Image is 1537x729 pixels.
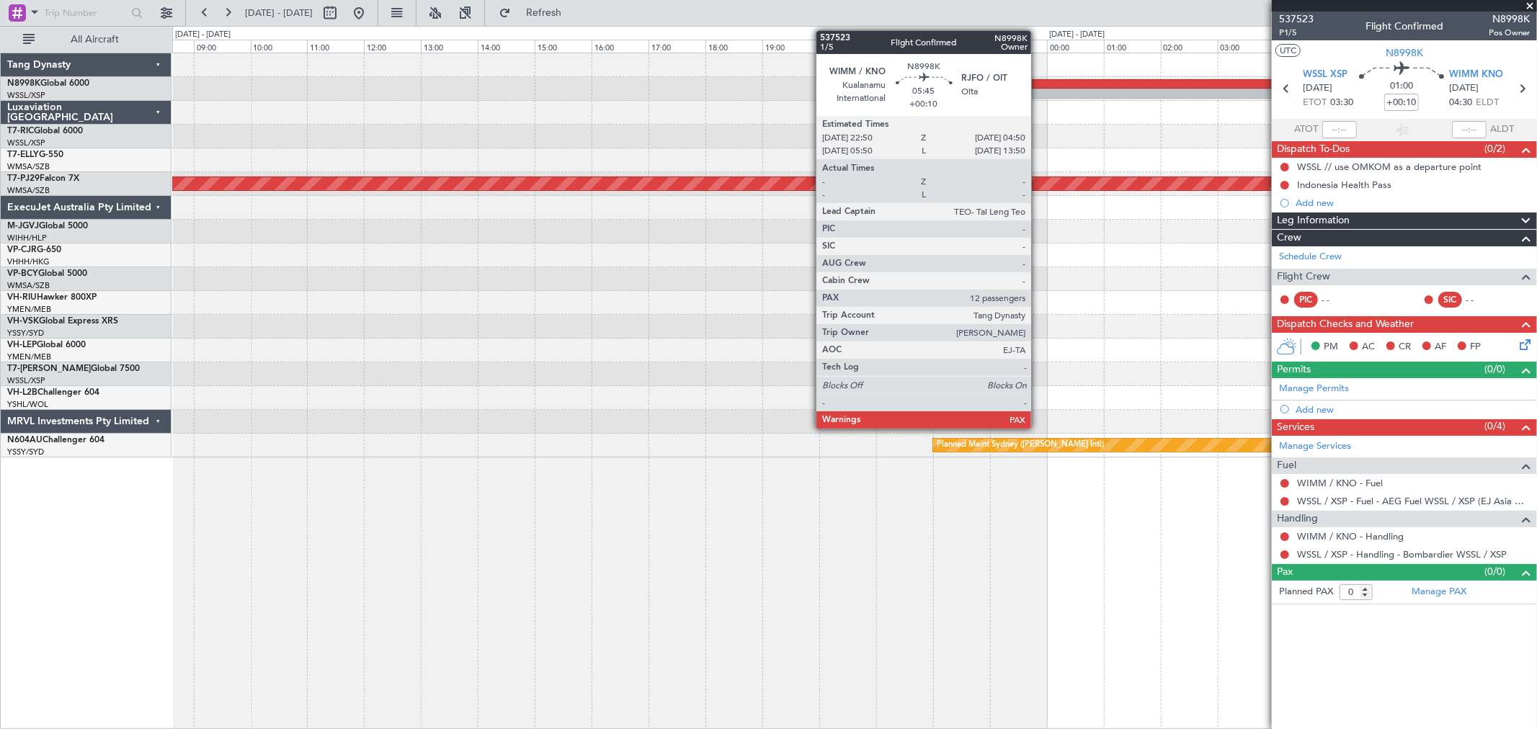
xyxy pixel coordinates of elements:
div: 15:00 [535,40,592,53]
span: VH-LEP [7,341,37,349]
a: Manage PAX [1412,585,1466,599]
div: WIMM [981,80,1151,89]
span: (0/2) [1485,141,1506,156]
span: FP [1470,340,1481,354]
a: WMSA/SZB [7,161,50,172]
a: VP-CJRG-650 [7,246,61,254]
a: N604AUChallenger 604 [7,436,104,444]
div: - - [1466,293,1498,306]
a: VHHH/HKG [7,256,50,267]
span: ETOT [1304,96,1327,110]
span: ELDT [1476,96,1499,110]
span: T7-RIC [7,127,34,135]
div: - - [1322,293,1354,306]
div: - [1151,89,1320,98]
span: [DATE] [1304,81,1333,96]
span: T7-ELLY [7,151,39,159]
button: UTC [1275,44,1301,57]
div: - [981,89,1151,98]
a: YSSY/SYD [7,328,44,339]
span: P1/5 [1279,27,1314,39]
span: (0/4) [1485,419,1506,434]
a: WSSL / XSP - Fuel - AEG Fuel WSSL / XSP (EJ Asia Only) [1297,495,1530,507]
button: All Aircraft [16,28,156,51]
a: T7-RICGlobal 6000 [7,127,83,135]
div: 18:00 [705,40,762,53]
span: 537523 [1279,12,1314,27]
a: YSHL/WOL [7,399,48,410]
a: YMEN/MEB [7,352,51,362]
span: (0/0) [1485,362,1506,377]
a: T7-PJ29Falcon 7X [7,174,79,183]
span: CR [1399,340,1411,354]
div: 22:00 [933,40,990,53]
a: WMSA/SZB [7,185,50,196]
a: WIMM / KNO - Fuel [1297,477,1383,489]
div: PIC [1294,292,1318,308]
a: M-JGVJGlobal 5000 [7,222,88,231]
div: 17:00 [649,40,705,53]
div: 11:00 [307,40,364,53]
span: Pos Owner [1489,27,1530,39]
span: N604AU [7,436,43,444]
div: [DATE] - [DATE] [1049,29,1105,41]
span: Dispatch Checks and Weather [1277,316,1414,333]
span: Leg Information [1277,213,1350,229]
div: 13:00 [421,40,478,53]
a: Schedule Crew [1279,250,1342,264]
a: Manage Permits [1279,382,1349,396]
a: WIMM / KNO - Handling [1297,530,1404,542]
a: YSSY/SYD [7,447,44,457]
a: WSSL/XSP [7,90,45,101]
span: ALDT [1490,122,1514,137]
button: Refresh [492,1,579,24]
div: Add new [1296,197,1530,209]
div: 14:00 [478,40,535,53]
span: (0/0) [1485,564,1506,579]
span: N8998K [1386,45,1423,61]
span: AC [1362,340,1375,354]
div: 16:00 [592,40,649,53]
div: Indonesia Health Pass [1297,179,1391,191]
span: [DATE] [1449,81,1479,96]
div: Flight Confirmed [1366,19,1443,35]
div: 03:00 [1218,40,1275,53]
span: N8998K [7,79,40,88]
div: 02:00 [1161,40,1218,53]
div: 10:00 [251,40,308,53]
span: 04:30 [1449,96,1472,110]
span: VH-RIU [7,293,37,302]
span: Fuel [1277,457,1296,474]
a: WMSA/SZB [7,280,50,291]
span: T7-[PERSON_NAME] [7,364,91,373]
a: Manage Services [1279,439,1351,454]
a: T7-[PERSON_NAME]Global 7500 [7,364,140,373]
a: VH-LEPGlobal 6000 [7,341,86,349]
span: M-JGVJ [7,222,39,231]
label: Planned PAX [1279,585,1333,599]
div: 20:00 [819,40,876,53]
span: Pax [1277,564,1293,581]
a: VH-L2BChallenger 604 [7,388,99,397]
a: WSSL / XSP - Handling - Bombardier WSSL / XSP [1297,548,1507,560]
span: All Aircraft [37,35,152,45]
input: --:-- [1322,121,1357,138]
span: [DATE] - [DATE] [245,6,313,19]
a: VP-BCYGlobal 5000 [7,269,87,278]
span: WSSL XSP [1304,68,1348,82]
a: VH-VSKGlobal Express XRS [7,317,118,326]
span: AF [1435,340,1446,354]
span: Crew [1277,230,1301,246]
span: PM [1324,340,1338,354]
div: Add new [1296,403,1530,416]
span: Handling [1277,511,1318,527]
span: 03:30 [1331,96,1354,110]
div: Planned Maint Sydney ([PERSON_NAME] Intl) [937,434,1104,456]
a: WSSL/XSP [7,138,45,148]
div: 12:00 [364,40,421,53]
div: [DATE] - [DATE] [175,29,231,41]
span: Services [1277,419,1314,436]
input: Trip Number [44,2,127,24]
a: VH-RIUHawker 800XP [7,293,97,302]
span: 01:00 [1390,79,1413,94]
